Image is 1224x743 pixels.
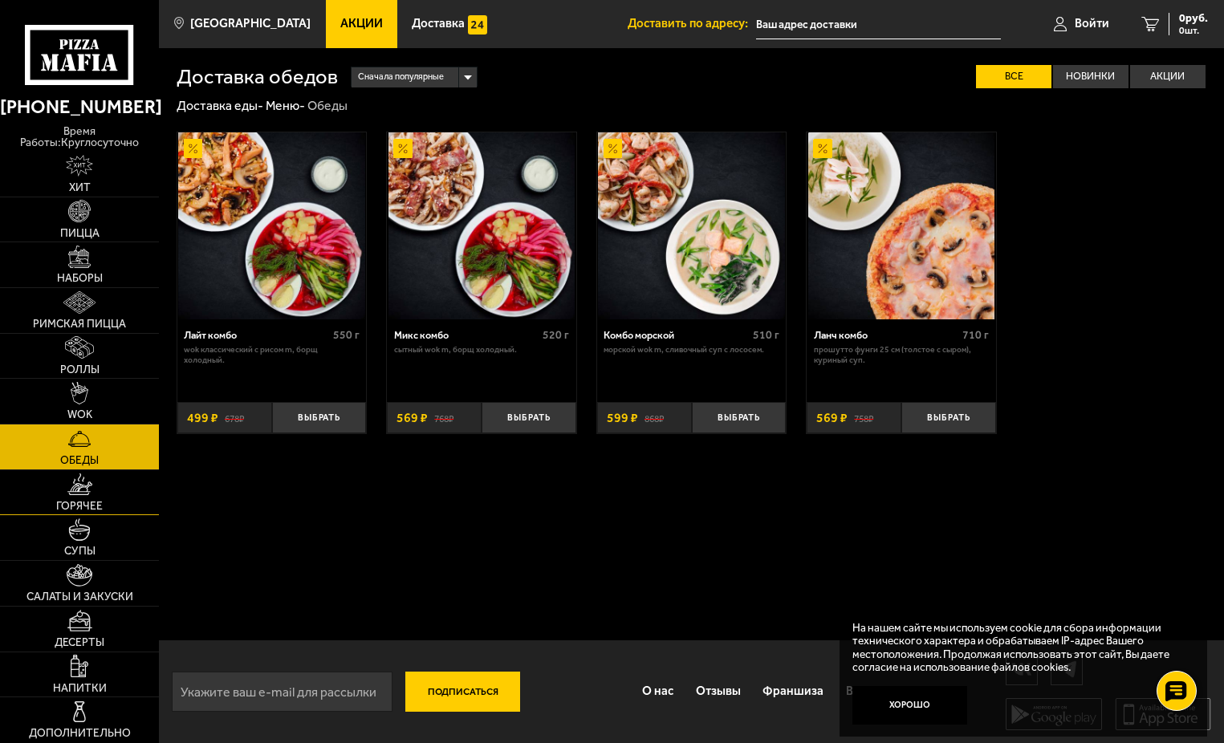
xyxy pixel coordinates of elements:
[184,345,359,365] p: Wok классический с рисом M, Борщ холодный.
[434,412,453,424] s: 768 ₽
[396,412,428,424] span: 569 ₽
[814,345,989,365] p: Прошутто Фунги 25 см (толстое с сыром), Куриный суп.
[26,591,133,603] span: Салаты и закуски
[604,139,623,158] img: Акционный
[813,139,832,158] img: Акционный
[60,455,99,466] span: Обеды
[56,501,103,512] span: Горячее
[1179,13,1208,24] span: 0 руб.
[597,132,787,319] a: АкционныйКомбо морской
[340,18,383,30] span: Акции
[1130,65,1206,88] label: Акции
[808,132,995,319] img: Ланч комбо
[69,182,91,193] span: Хит
[753,328,779,342] span: 510 г
[29,728,131,739] span: Дополнительно
[172,672,392,712] input: Укажите ваш e-mail для рассылки
[852,686,967,725] button: Хорошо
[272,402,367,433] button: Выбрать
[178,132,365,319] img: Лайт комбо
[1075,18,1109,30] span: Войти
[685,671,751,713] a: Отзывы
[752,671,835,713] a: Франшиза
[190,18,311,30] span: [GEOGRAPHIC_DATA]
[692,402,787,433] button: Выбрать
[55,637,104,648] span: Десерты
[33,319,126,330] span: Римская пицца
[60,228,100,239] span: Пицца
[604,329,748,341] div: Комбо морской
[393,139,413,158] img: Акционный
[405,672,520,712] button: Подписаться
[394,329,539,341] div: Микс комбо
[388,132,575,319] img: Микс комбо
[1053,65,1128,88] label: Новинки
[184,139,203,158] img: Акционный
[852,621,1185,674] p: На нашем сайте мы используем cookie для сбора информации технического характера и обрабатываем IP...
[632,671,685,713] a: О нас
[814,329,958,341] div: Ланч комбо
[225,412,244,424] s: 678 ₽
[387,132,576,319] a: АкционныйМикс комбо
[482,402,576,433] button: Выбрать
[604,345,779,355] p: Морской Wok M, Сливочный суп с лососем.
[628,18,756,30] span: Доставить по адресу:
[333,328,360,342] span: 550 г
[962,328,989,342] span: 710 г
[64,546,96,557] span: Супы
[394,345,569,355] p: Сытный Wok M, Борщ холодный.
[835,671,910,713] a: Вакансии
[177,98,263,113] a: Доставка еды-
[184,329,328,341] div: Лайт комбо
[1179,26,1208,35] span: 0 шт.
[358,65,444,89] span: Сначала популярные
[607,412,638,424] span: 599 ₽
[901,402,996,433] button: Выбрать
[57,273,103,284] span: Наборы
[67,409,92,420] span: WOK
[468,15,487,35] img: 15daf4d41897b9f0e9f617042186c801.svg
[53,683,107,694] span: Напитки
[598,132,785,319] img: Комбо морской
[807,132,996,319] a: АкционныйЛанч комбо
[177,67,338,87] h1: Доставка обедов
[187,412,218,424] span: 499 ₽
[816,412,848,424] span: 569 ₽
[412,18,465,30] span: Доставка
[177,132,367,319] a: АкционныйЛайт комбо
[976,65,1051,88] label: Все
[854,412,873,424] s: 758 ₽
[645,412,664,424] s: 868 ₽
[543,328,569,342] span: 520 г
[756,10,1001,39] input: Ваш адрес доставки
[266,98,305,113] a: Меню-
[60,364,100,376] span: Роллы
[307,98,348,115] div: Обеды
